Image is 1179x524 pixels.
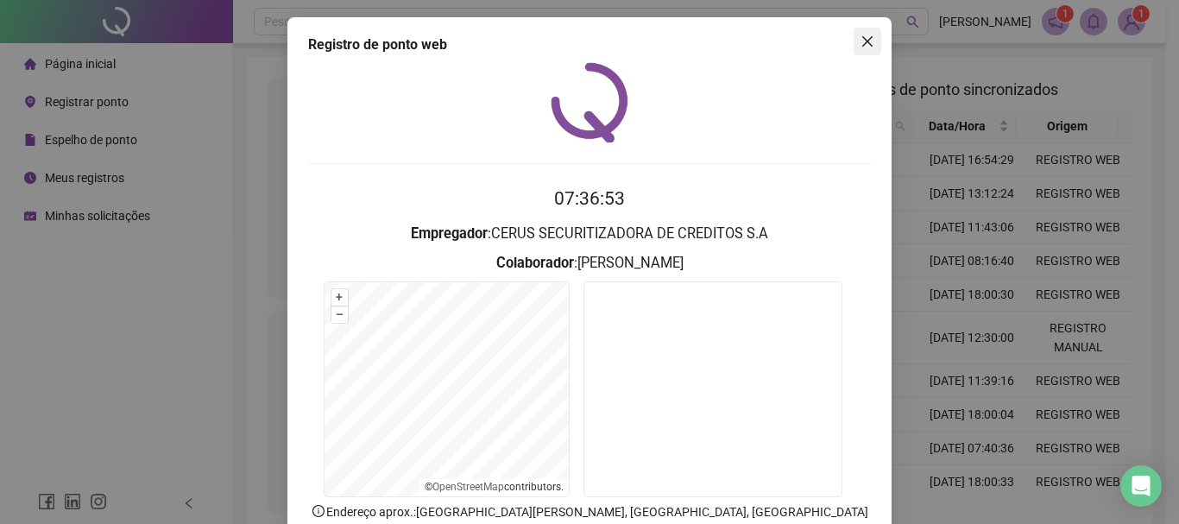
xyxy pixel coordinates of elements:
[308,502,871,521] p: Endereço aprox. : [GEOGRAPHIC_DATA][PERSON_NAME], [GEOGRAPHIC_DATA], [GEOGRAPHIC_DATA]
[308,35,871,55] div: Registro de ponto web
[425,481,564,493] li: © contributors.
[1120,465,1162,507] div: Open Intercom Messenger
[308,223,871,245] h3: : CERUS SECURITIZADORA DE CREDITOS S.A
[331,306,348,323] button: –
[411,225,488,242] strong: Empregador
[311,503,326,519] span: info-circle
[861,35,874,48] span: close
[432,481,504,493] a: OpenStreetMap
[854,28,881,55] button: Close
[496,255,574,271] strong: Colaborador
[308,252,871,275] h3: : [PERSON_NAME]
[554,188,625,209] time: 07:36:53
[551,62,628,142] img: QRPoint
[331,289,348,306] button: +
